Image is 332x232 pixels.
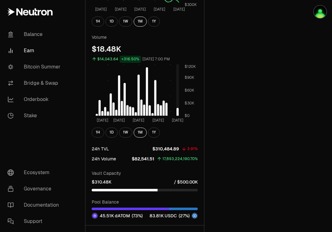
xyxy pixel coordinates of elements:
div: 24h Volume [92,156,116,162]
p: Volume [92,34,198,40]
button: 1M [134,128,147,138]
a: Bridge & Swap [3,75,68,91]
img: USDC Logo [192,213,197,218]
div: 24h TVL [92,146,109,152]
a: Documentation [3,197,68,213]
button: 1D [105,17,118,27]
div: 83.81K USDC [150,213,198,219]
button: 1W [119,17,132,27]
div: 45.51K dATOM [92,213,143,219]
a: Orderbook [3,91,68,108]
tspan: [DATE] [134,7,146,12]
div: $14,043.64 [97,56,118,63]
a: Governance [3,181,68,197]
div: $18.48K [92,44,198,54]
tspan: [DATE] [95,7,107,12]
a: Stake [3,108,68,124]
tspan: $120K [185,64,196,69]
p: $310,484.89 [152,146,179,152]
tspan: [DATE] [97,118,108,123]
tspan: $30K [185,100,194,105]
tspan: $90K [185,75,194,80]
p: / $500.00K [174,179,198,185]
img: dATOM Logo [92,213,97,218]
div: 3.91% [187,145,198,153]
button: 1W [119,128,132,138]
tspan: [DATE] [133,118,144,123]
tspan: [DATE] [173,7,185,12]
button: 1H [92,17,104,27]
a: Support [3,213,68,229]
tspan: [DATE] [154,7,165,12]
p: $310.48K [92,179,111,185]
a: Bitcoin Summer [3,59,68,75]
tspan: [DATE] [152,118,164,123]
p: Vault Capacity [92,170,198,176]
button: 1D [105,128,118,138]
a: Balance [3,26,68,43]
div: 17,893,224,190.70% [162,155,198,163]
a: Ecosystem [3,164,68,181]
button: 1H [92,128,104,138]
button: 1M [134,17,147,27]
div: +316.50% [120,56,141,63]
tspan: $300K [185,2,197,7]
tspan: [DATE] [113,118,125,123]
p: $82,541.51 [132,156,154,162]
button: 1Y [148,17,160,27]
div: [DATE] 7:00 PM [142,56,170,63]
span: ( 27% ) [179,213,190,219]
tspan: [DATE] [115,7,126,12]
tspan: [DATE] [172,118,183,123]
span: ( 73% ) [132,213,143,219]
button: 1Y [148,128,160,138]
p: Pool Balance [92,199,198,205]
tspan: $60K [185,88,194,93]
tspan: $0 [185,113,190,118]
img: Atom Staking [314,6,326,18]
a: Earn [3,43,68,59]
